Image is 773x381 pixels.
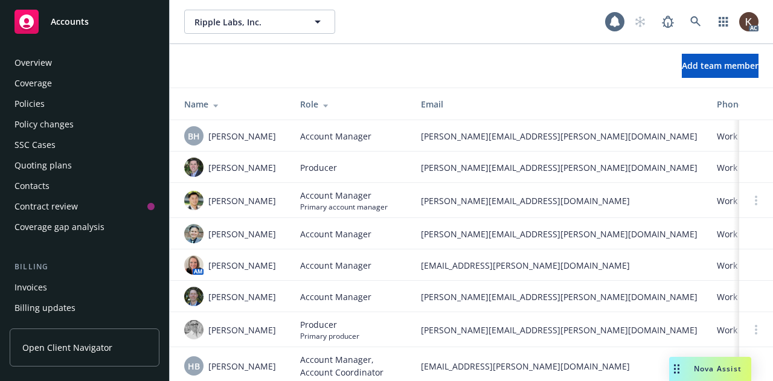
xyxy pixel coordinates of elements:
[421,161,698,174] span: [PERSON_NAME][EMAIL_ADDRESS][PERSON_NAME][DOMAIN_NAME]
[10,94,159,114] a: Policies
[208,194,276,207] span: [PERSON_NAME]
[14,94,45,114] div: Policies
[300,318,359,331] span: Producer
[184,287,204,306] img: photo
[421,98,698,110] div: Email
[300,130,371,142] span: Account Manager
[711,10,736,34] a: Switch app
[421,290,698,303] span: [PERSON_NAME][EMAIL_ADDRESS][PERSON_NAME][DOMAIN_NAME]
[188,360,200,373] span: HB
[14,53,52,72] div: Overview
[194,16,299,28] span: Ripple Labs, Inc.
[628,10,652,34] a: Start snowing
[682,54,759,78] button: Add team member
[300,161,337,174] span: Producer
[184,10,335,34] button: Ripple Labs, Inc.
[10,53,159,72] a: Overview
[421,194,698,207] span: [PERSON_NAME][EMAIL_ADDRESS][DOMAIN_NAME]
[421,324,698,336] span: [PERSON_NAME][EMAIL_ADDRESS][PERSON_NAME][DOMAIN_NAME]
[300,331,359,341] span: Primary producer
[10,197,159,216] a: Contract review
[421,259,698,272] span: [EMAIL_ADDRESS][PERSON_NAME][DOMAIN_NAME]
[184,255,204,275] img: photo
[208,324,276,336] span: [PERSON_NAME]
[421,360,698,373] span: [EMAIL_ADDRESS][PERSON_NAME][DOMAIN_NAME]
[300,228,371,240] span: Account Manager
[14,115,74,134] div: Policy changes
[300,189,388,202] span: Account Manager
[739,12,759,31] img: photo
[10,176,159,196] a: Contacts
[184,98,281,110] div: Name
[300,202,388,212] span: Primary account manager
[10,261,159,273] div: Billing
[656,10,680,34] a: Report a Bug
[10,278,159,297] a: Invoices
[188,130,200,142] span: BH
[208,161,276,174] span: [PERSON_NAME]
[694,363,742,374] span: Nova Assist
[669,357,751,381] button: Nova Assist
[184,158,204,177] img: photo
[14,74,52,93] div: Coverage
[14,135,56,155] div: SSC Cases
[14,217,104,237] div: Coverage gap analysis
[184,191,204,210] img: photo
[208,228,276,240] span: [PERSON_NAME]
[22,341,112,354] span: Open Client Navigator
[208,290,276,303] span: [PERSON_NAME]
[14,197,78,216] div: Contract review
[10,115,159,134] a: Policy changes
[14,156,72,175] div: Quoting plans
[51,17,89,27] span: Accounts
[10,5,159,39] a: Accounts
[208,259,276,272] span: [PERSON_NAME]
[421,228,698,240] span: [PERSON_NAME][EMAIL_ADDRESS][PERSON_NAME][DOMAIN_NAME]
[300,259,371,272] span: Account Manager
[14,278,47,297] div: Invoices
[14,176,50,196] div: Contacts
[208,130,276,142] span: [PERSON_NAME]
[10,156,159,175] a: Quoting plans
[10,298,159,318] a: Billing updates
[10,135,159,155] a: SSC Cases
[300,290,371,303] span: Account Manager
[184,320,204,339] img: photo
[684,10,708,34] a: Search
[682,60,759,71] span: Add team member
[300,353,402,379] span: Account Manager, Account Coordinator
[10,74,159,93] a: Coverage
[184,224,204,243] img: photo
[421,130,698,142] span: [PERSON_NAME][EMAIL_ADDRESS][PERSON_NAME][DOMAIN_NAME]
[10,217,159,237] a: Coverage gap analysis
[300,98,402,110] div: Role
[14,298,75,318] div: Billing updates
[208,360,276,373] span: [PERSON_NAME]
[669,357,684,381] div: Drag to move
